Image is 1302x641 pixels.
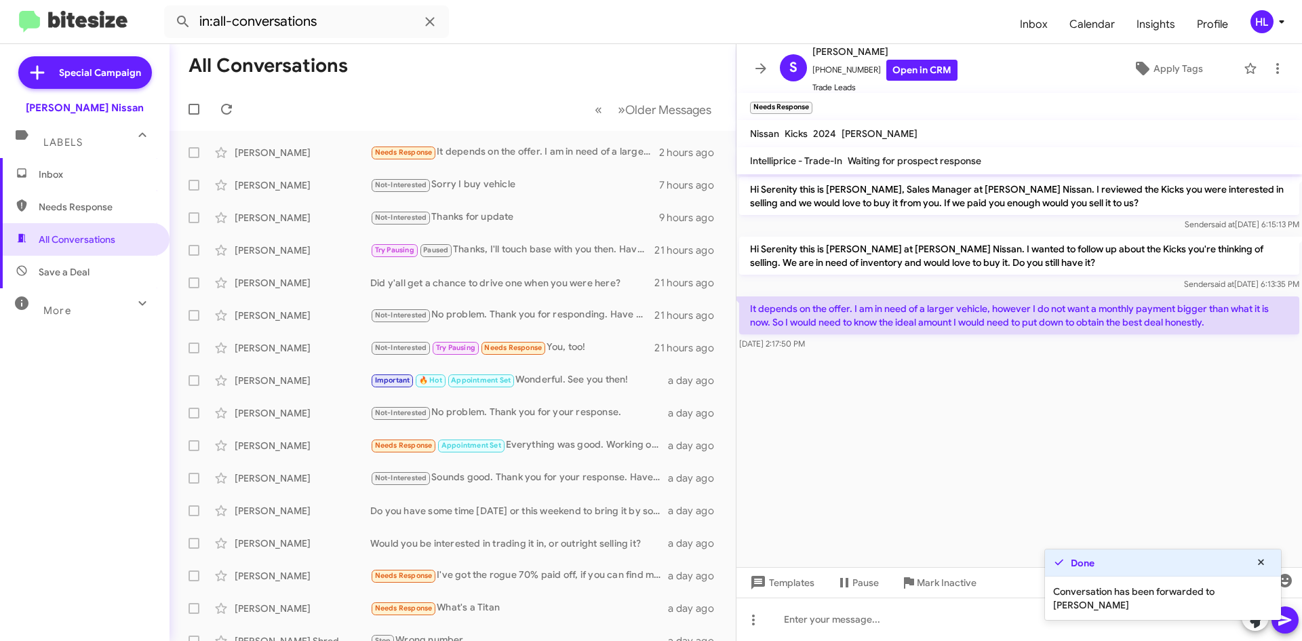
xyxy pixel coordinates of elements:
span: » [618,101,625,118]
span: Sender [DATE] 6:13:35 PM [1184,279,1299,289]
span: Inbox [39,168,154,181]
a: Calendar [1059,5,1126,44]
span: S [789,57,797,79]
button: HL [1239,10,1287,33]
div: a day ago [668,439,725,452]
div: [PERSON_NAME] [235,211,370,225]
button: Templates [736,570,825,595]
div: You, too! [370,340,654,355]
span: Not-Interested [375,311,427,319]
span: 2024 [813,128,836,140]
div: [PERSON_NAME] [235,569,370,583]
div: [PERSON_NAME] [235,276,370,290]
span: [PERSON_NAME] [812,43,958,60]
nav: Page navigation example [587,96,719,123]
div: 21 hours ago [654,341,725,355]
div: a day ago [668,374,725,387]
div: a day ago [668,537,725,550]
span: Templates [747,570,814,595]
span: Sender [DATE] 6:15:13 PM [1185,219,1299,229]
div: [PERSON_NAME] [235,341,370,355]
span: Nissan [750,128,779,140]
div: 9 hours ago [659,211,725,225]
div: [PERSON_NAME] [235,537,370,550]
span: More [43,305,71,317]
span: Kicks [785,128,808,140]
span: said at [1211,219,1235,229]
div: 21 hours ago [654,276,725,290]
div: Would you be interested in trading it in, or outright selling it? [370,537,668,550]
a: Inbox [1009,5,1059,44]
div: Sounds good. Thank you for your response. Have a great evening. [370,470,668,486]
span: Waiting for prospect response [848,155,981,167]
div: a day ago [668,569,725,583]
div: I've got the rogue 70% paid off, if you can find me something dependable, used is fine, that I ca... [370,568,668,583]
span: Labels [43,136,83,149]
div: Do you have some time [DATE] or this weekend to bring it by so we can take a look at it? [370,504,668,518]
div: [PERSON_NAME] [235,471,370,485]
div: 2 hours ago [659,146,725,159]
span: Apply Tags [1153,56,1203,81]
div: 21 hours ago [654,244,725,257]
span: [DATE] 2:17:50 PM [739,338,805,349]
span: Not-Interested [375,213,427,222]
div: a day ago [668,602,725,615]
span: Save a Deal [39,265,90,279]
div: Wonderful. See you then! [370,372,668,388]
div: [PERSON_NAME] [235,244,370,257]
p: Hi Serenity this is [PERSON_NAME] at [PERSON_NAME] Nissan. I wanted to follow up about the Kicks ... [739,237,1299,275]
span: Try Pausing [375,246,414,254]
div: [PERSON_NAME] [235,309,370,322]
span: 🔥 Hot [419,376,442,385]
a: Profile [1186,5,1239,44]
div: No problem. Thank you for responding. Have a great evening! [370,307,654,323]
button: Previous [587,96,610,123]
div: [PERSON_NAME] [235,439,370,452]
input: Search [164,5,449,38]
div: Everything was good. Working on a sale [370,438,668,453]
span: Older Messages [625,102,711,117]
span: [PERSON_NAME] [842,128,918,140]
button: Apply Tags [1098,56,1237,81]
h1: All Conversations [189,55,348,77]
div: HL [1250,10,1274,33]
div: a day ago [668,504,725,518]
div: What's a Titan [370,600,668,616]
span: [PHONE_NUMBER] [812,60,958,81]
span: Not-Interested [375,343,427,352]
span: Needs Response [375,604,433,613]
a: Insights [1126,5,1186,44]
a: Open in CRM [886,60,958,81]
div: 7 hours ago [659,178,725,192]
div: a day ago [668,471,725,485]
span: Needs Response [375,571,433,580]
button: Next [610,96,719,123]
span: All Conversations [39,233,115,246]
div: Sorry I buy vehicle [370,177,659,193]
span: Mark Inactive [917,570,976,595]
div: Conversation has been forwarded to [PERSON_NAME] [1045,577,1281,620]
span: Appointment Set [451,376,511,385]
a: Special Campaign [18,56,152,89]
span: Not-Interested [375,473,427,482]
p: Hi Serenity this is [PERSON_NAME], Sales Manager at [PERSON_NAME] Nissan. I reviewed the Kicks yo... [739,177,1299,215]
span: Appointment Set [441,441,501,450]
div: [PERSON_NAME] [235,504,370,518]
span: Important [375,376,410,385]
small: Needs Response [750,102,812,114]
span: Needs Response [484,343,542,352]
button: Pause [825,570,890,595]
span: Not-Interested [375,408,427,417]
div: [PERSON_NAME] [235,178,370,192]
span: Special Campaign [59,66,141,79]
button: Mark Inactive [890,570,987,595]
span: Needs Response [39,200,154,214]
span: Trade Leads [812,81,958,94]
div: [PERSON_NAME] [235,146,370,159]
div: Thanks for update [370,210,659,225]
p: It depends on the offer. I am in need of a larger vehicle, however I do not want a monthly paymen... [739,296,1299,334]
